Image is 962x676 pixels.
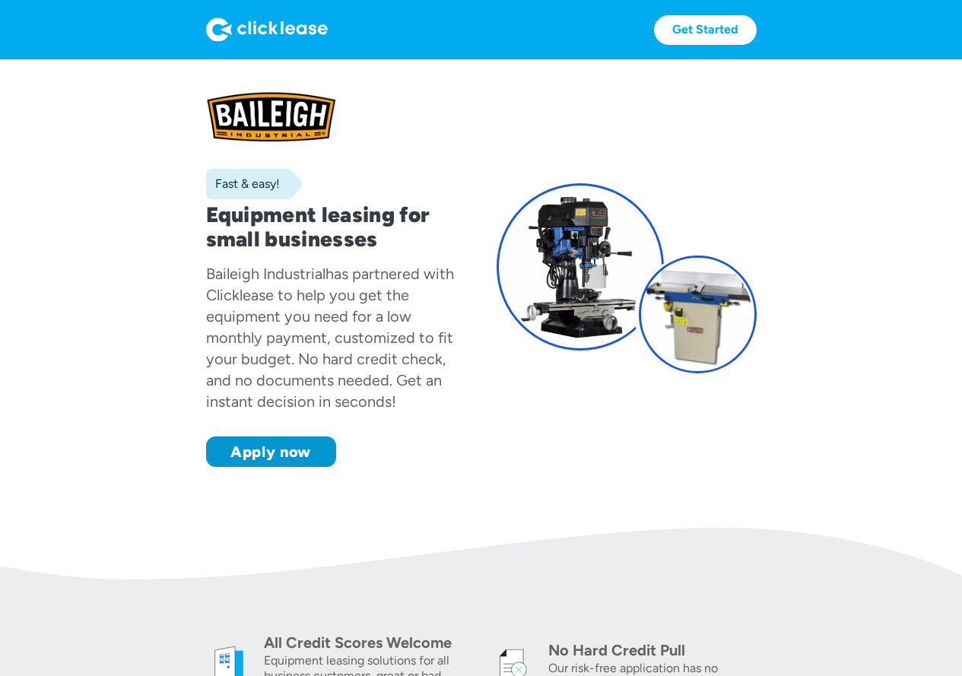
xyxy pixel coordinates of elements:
a: Apply now [206,436,336,467]
img: Logo [206,17,328,42]
h1: Equipment leasing for small businesses [206,202,466,251]
div: has partnered with Clicklease to help you get the equipment you need for a low monthly payment, c... [206,265,454,411]
div: All Credit Scores Welcome [264,632,472,653]
a: Get Started [654,15,757,45]
div: Baileigh Industrial [206,265,325,283]
div: Fast & easy! [206,176,280,192]
div: No Hard Credit Pull [548,640,757,661]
